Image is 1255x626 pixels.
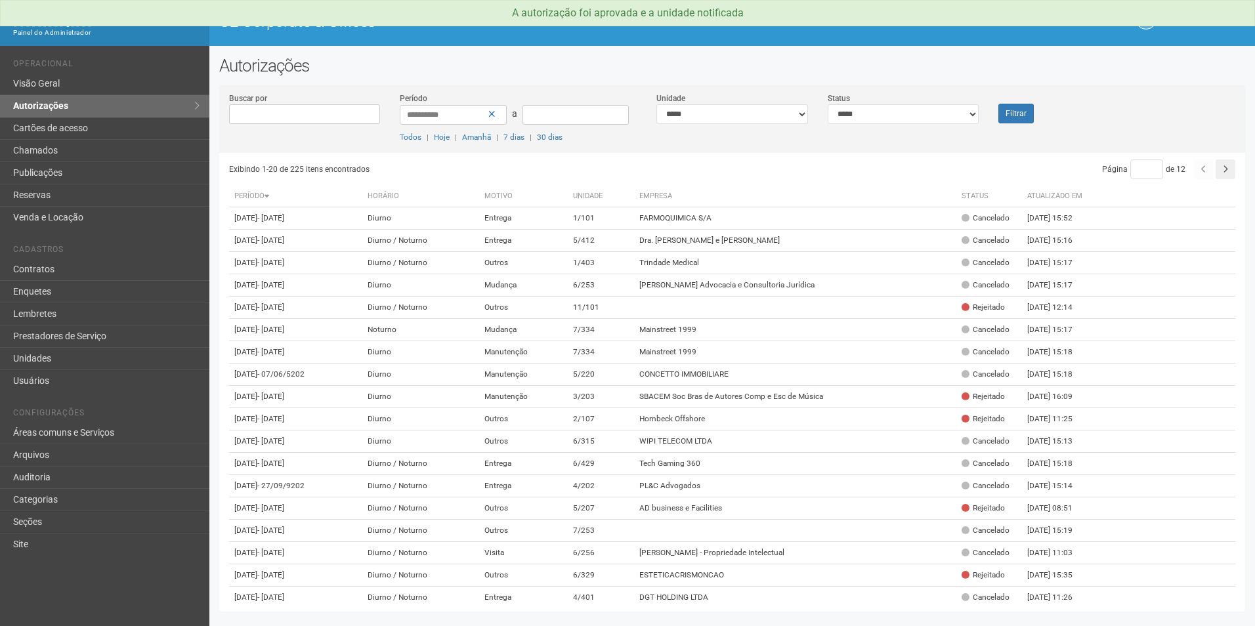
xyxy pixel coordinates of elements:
[634,341,956,364] td: Mainstreet 1999
[400,133,421,142] a: Todos
[362,587,479,609] td: Diurno / Noturno
[1022,274,1094,297] td: [DATE] 15:17
[229,93,267,104] label: Buscar por
[568,186,634,207] th: Unidade
[634,475,956,497] td: PL&C Advogados
[503,133,524,142] a: 7 dias
[229,386,363,408] td: [DATE]
[956,186,1022,207] th: Status
[479,430,568,453] td: Outros
[568,564,634,587] td: 6/329
[634,207,956,230] td: FARMOQUIMICA S/A
[362,542,479,564] td: Diurno / Noturno
[257,236,284,245] span: - [DATE]
[229,542,363,564] td: [DATE]
[568,430,634,453] td: 6/315
[362,230,479,252] td: Diurno / Noturno
[634,186,956,207] th: Empresa
[1022,364,1094,386] td: [DATE] 15:18
[634,453,956,475] td: Tech Gaming 360
[568,364,634,386] td: 5/220
[229,364,363,386] td: [DATE]
[257,325,284,334] span: - [DATE]
[568,341,634,364] td: 7/334
[962,280,1010,291] div: Cancelado
[219,13,723,30] h1: O2 Corporate & Offices
[362,341,479,364] td: Diurno
[568,297,634,319] td: 11/101
[479,408,568,430] td: Outros
[257,258,284,267] span: - [DATE]
[1022,564,1094,587] td: [DATE] 15:35
[479,297,568,319] td: Outros
[229,497,363,520] td: [DATE]
[257,593,284,602] span: - [DATE]
[1022,587,1094,609] td: [DATE] 11:26
[634,564,956,587] td: ESTETICACRISMONCAO
[634,587,956,609] td: DGT HOLDING LTDA
[962,503,1005,514] div: Rejeitado
[257,481,305,490] span: - 27/09/9202
[257,280,284,289] span: - [DATE]
[1022,207,1094,230] td: [DATE] 15:52
[229,430,363,453] td: [DATE]
[362,408,479,430] td: Diurno
[828,93,850,104] label: Status
[1022,319,1094,341] td: [DATE] 15:17
[362,475,479,497] td: Diurno / Noturno
[962,458,1010,469] div: Cancelado
[568,497,634,520] td: 5/207
[455,133,457,142] span: |
[479,230,568,252] td: Entrega
[962,235,1010,246] div: Cancelado
[1022,408,1094,430] td: [DATE] 11:25
[512,108,517,119] span: a
[1022,341,1094,364] td: [DATE] 15:18
[634,230,956,252] td: Dra. [PERSON_NAME] e [PERSON_NAME]
[634,386,956,408] td: SBACEM Soc Bras de Autores Comp e Esc de Música
[479,564,568,587] td: Outros
[257,414,284,423] span: - [DATE]
[479,319,568,341] td: Mudança
[962,324,1010,335] div: Cancelado
[257,369,305,379] span: - 07/06/5202
[362,207,479,230] td: Diurno
[568,386,634,408] td: 3/203
[530,133,532,142] span: |
[13,245,200,259] li: Cadastros
[229,587,363,609] td: [DATE]
[634,408,956,430] td: Hornbeck Offshore
[229,520,363,542] td: [DATE]
[634,430,956,453] td: WIPI TELECOM LTDA
[219,56,1245,75] h2: Autorizações
[479,364,568,386] td: Manutenção
[1022,542,1094,564] td: [DATE] 11:03
[568,475,634,497] td: 4/202
[1022,186,1094,207] th: Atualizado em
[1022,475,1094,497] td: [DATE] 15:14
[962,547,1010,558] div: Cancelado
[13,59,200,73] li: Operacional
[634,319,956,341] td: Mainstreet 1999
[537,133,563,142] a: 30 dias
[229,159,733,179] div: Exibindo 1-20 de 225 itens encontrados
[962,436,1010,447] div: Cancelado
[427,133,429,142] span: |
[479,520,568,542] td: Outros
[229,341,363,364] td: [DATE]
[634,542,956,564] td: [PERSON_NAME] - Propriedade Intelectual
[257,347,284,356] span: - [DATE]
[1102,165,1185,174] span: Página de 12
[1022,453,1094,475] td: [DATE] 15:18
[362,319,479,341] td: Noturno
[362,430,479,453] td: Diurno
[362,274,479,297] td: Diurno
[362,520,479,542] td: Diurno / Noturno
[568,252,634,274] td: 1/403
[479,207,568,230] td: Entrega
[229,564,363,587] td: [DATE]
[13,27,200,39] div: Painel do Administrador
[568,453,634,475] td: 6/429
[479,542,568,564] td: Visita
[229,274,363,297] td: [DATE]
